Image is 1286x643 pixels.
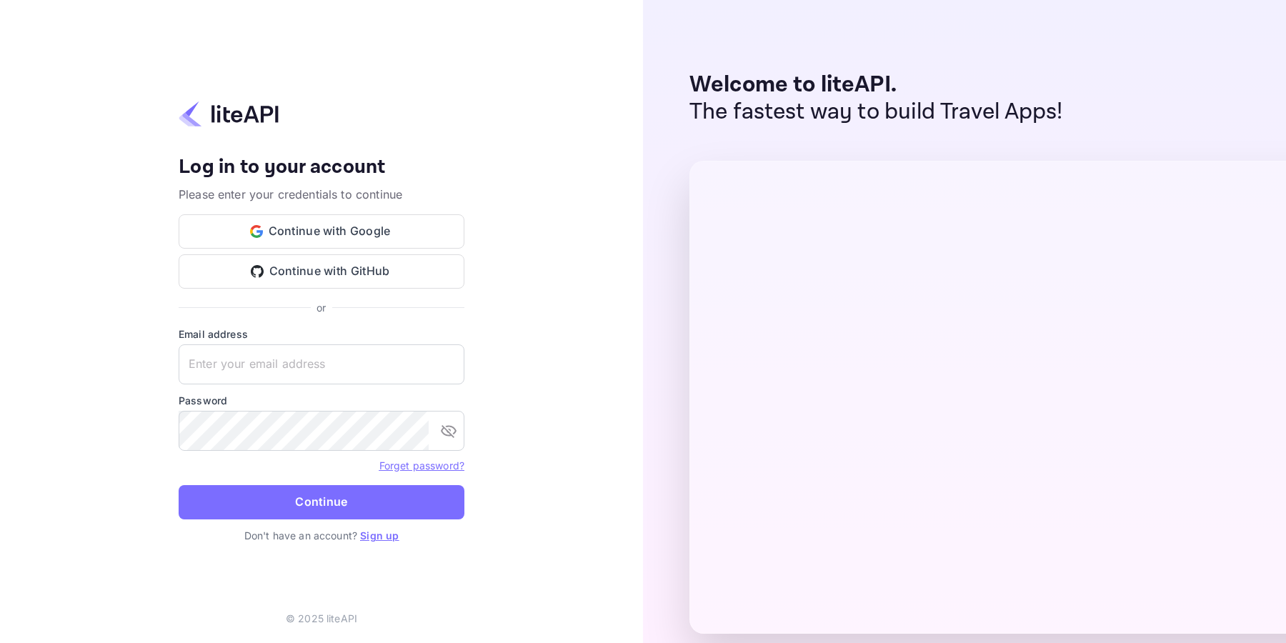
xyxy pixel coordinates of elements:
button: toggle password visibility [434,417,463,445]
a: Forget password? [379,459,464,472]
p: Please enter your credentials to continue [179,186,464,203]
button: Continue with GitHub [179,254,464,289]
p: © 2025 liteAPI [286,611,357,626]
label: Password [179,393,464,408]
h4: Log in to your account [179,155,464,180]
a: Sign up [360,529,399,542]
p: or [316,300,326,315]
p: The fastest way to build Travel Apps! [689,99,1063,126]
label: Email address [179,327,464,342]
button: Continue with Google [179,214,464,249]
a: Forget password? [379,458,464,472]
input: Enter your email address [179,344,464,384]
button: Continue [179,485,464,519]
p: Don't have an account? [179,528,464,543]
img: liteapi [179,100,279,128]
p: Welcome to liteAPI. [689,71,1063,99]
